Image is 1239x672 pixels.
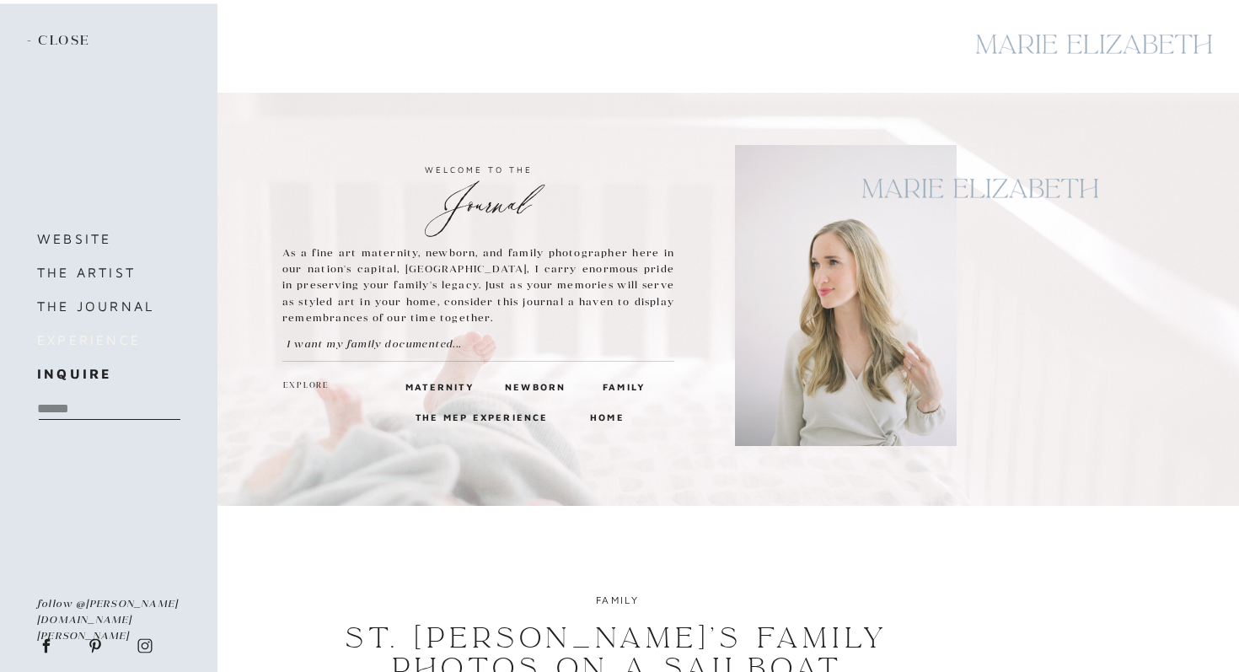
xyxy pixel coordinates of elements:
h3: welcome to the [282,162,674,177]
a: the journal [37,294,179,318]
a: Family [603,379,643,394]
a: inquire [37,362,179,385]
h2: explore [283,379,330,394]
a: the artist [37,261,179,284]
h2: Journal [282,180,674,210]
p: follow @[PERSON_NAME][DOMAIN_NAME][PERSON_NAME] [37,594,181,626]
a: experience [37,328,199,352]
a: I want my family documented... [287,336,498,352]
a: home [590,409,621,424]
b: inquire [37,366,111,381]
a: website [37,227,179,250]
a: The MEP Experience [416,409,552,424]
a: family [596,594,639,606]
h2: - close [27,32,97,51]
a: maternity [405,379,464,394]
a: Newborn [505,379,561,394]
p: As a fine art maternity, newborn, and family photographer here in our nation's capital, [GEOGRAPH... [282,245,674,326]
